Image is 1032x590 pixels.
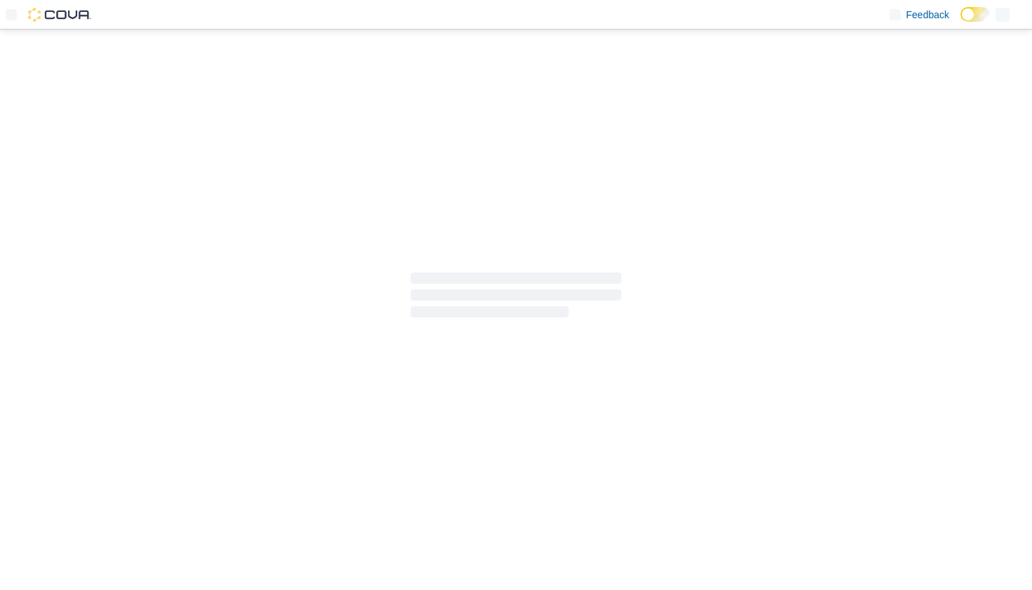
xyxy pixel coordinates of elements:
[28,8,91,22] img: Cova
[411,275,621,320] span: Loading
[884,1,955,29] a: Feedback
[906,8,949,22] span: Feedback
[960,7,990,22] input: Dark Mode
